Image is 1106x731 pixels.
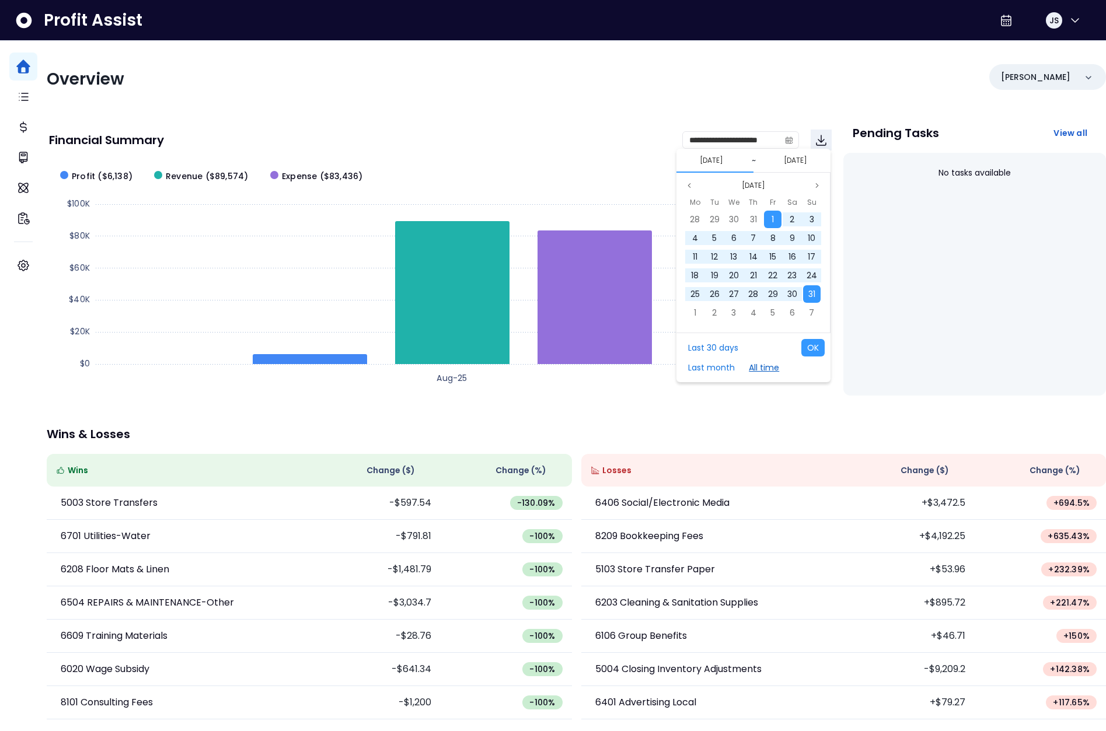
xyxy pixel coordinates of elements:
[724,266,744,285] div: 20 Aug 2025
[779,153,812,167] button: Select end date
[843,620,975,653] td: +$46.71
[705,247,724,266] div: 12 Aug 2025
[749,195,758,209] span: Th
[724,210,744,229] div: 30 Jul 2025
[853,127,939,139] p: Pending Tasks
[69,230,90,242] text: $80K
[47,68,124,90] span: Overview
[685,247,704,266] div: 11 Aug 2025
[1048,564,1090,575] span: + 232.39 %
[705,285,724,303] div: 26 Aug 2025
[802,303,821,322] div: 07 Sep 2025
[730,251,737,263] span: 13
[529,564,555,575] span: -100 %
[783,247,802,266] div: 16 Aug 2025
[690,288,700,300] span: 25
[743,359,785,376] button: All time
[752,155,756,166] span: ~
[685,285,704,303] div: 25 Aug 2025
[763,247,782,266] div: 15 Aug 2025
[705,229,724,247] div: 05 Aug 2025
[367,464,415,477] span: Change ( $ )
[744,229,763,247] div: 07 Aug 2025
[529,663,555,675] span: -100 %
[787,288,797,300] span: 30
[729,270,739,281] span: 20
[710,214,720,225] span: 29
[694,307,696,319] span: 1
[691,270,699,281] span: 18
[744,210,763,229] div: 31 Jul 2025
[749,251,758,263] span: 14
[811,130,832,151] button: Download
[770,307,775,319] span: 5
[763,229,782,247] div: 08 Aug 2025
[724,229,744,247] div: 06 Aug 2025
[814,182,821,189] svg: page next
[728,195,739,209] span: We
[686,182,693,189] svg: page previous
[595,662,762,676] p: 5004 Closing Inventory Adjustments
[783,285,802,303] div: 30 Aug 2025
[744,285,763,303] div: 28 Aug 2025
[166,170,248,183] span: Revenue ($89,574)
[810,214,814,225] span: 3
[724,195,744,210] div: Wednesday
[685,229,704,247] div: 04 Aug 2025
[763,303,782,322] div: 05 Sep 2025
[750,214,757,225] span: 31
[61,629,168,643] p: 6609 Training Materials
[711,270,718,281] span: 19
[595,529,703,543] p: 8209 Bookkeeping Fees
[529,530,555,542] span: -100 %
[790,232,795,244] span: 9
[1053,497,1090,509] span: + 694.5 %
[682,339,744,356] button: Last 30 days
[783,229,802,247] div: 09 Aug 2025
[61,596,234,610] p: 6504 REPAIRS & MAINTENANCE-Other
[843,487,975,520] td: +$3,472.5
[751,307,756,319] span: 4
[1030,464,1080,477] span: Change (%)
[61,562,169,576] p: 6208 Floor Mats & Linen
[690,195,700,209] span: Mo
[69,293,90,305] text: $40K
[787,270,797,281] span: 23
[61,529,151,543] p: 6701 Utilities-Water
[785,136,793,144] svg: calendar
[1053,127,1087,139] span: View all
[595,596,758,610] p: 6203 Cleaning & Sanitation Supplies
[763,210,782,229] div: 01 Aug 2025
[802,266,821,285] div: 24 Aug 2025
[1048,530,1090,542] span: + 635.43 %
[309,653,441,686] td: -$641.34
[801,339,825,356] button: OK
[783,303,802,322] div: 06 Sep 2025
[44,10,142,31] span: Profit Assist
[705,195,724,210] div: Tuesday
[783,195,802,210] div: Saturday
[802,285,821,303] div: 31 Aug 2025
[802,247,821,266] div: 17 Aug 2025
[724,247,744,266] div: 13 Aug 2025
[808,251,815,263] span: 17
[712,232,717,244] span: 5
[744,195,763,210] div: Thursday
[770,195,776,209] span: Fr
[808,288,815,300] span: 31
[843,586,975,620] td: +$895.72
[529,597,555,608] span: -100 %
[309,686,441,719] td: -$1,200
[768,288,778,300] span: 29
[705,303,724,322] div: 02 Sep 2025
[595,629,687,643] p: 6106 Group Benefits
[787,195,797,209] span: Sa
[729,214,739,225] span: 30
[724,285,744,303] div: 27 Aug 2025
[1050,597,1090,608] span: + 221.47 %
[843,686,975,719] td: +$79.27
[496,464,546,477] span: Change (%)
[763,285,782,303] div: 29 Aug 2025
[809,307,814,319] span: 7
[68,464,88,477] span: Wins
